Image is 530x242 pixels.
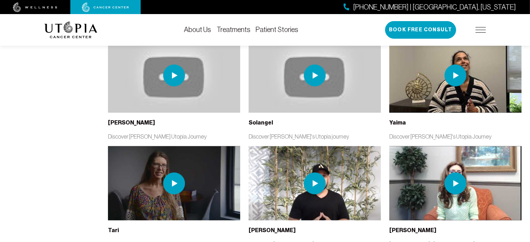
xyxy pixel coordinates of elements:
img: logo [44,21,97,38]
a: [PHONE_NUMBER] | [GEOGRAPHIC_DATA], [US_STATE] [344,2,516,12]
a: Treatments [217,26,250,33]
img: play icon [163,64,185,86]
img: play icon [304,172,326,194]
img: thumbnail [249,146,381,220]
img: icon-hamburger [475,27,486,33]
p: Discover [PERSON_NAME]'s Utopia Journey [389,133,522,140]
img: play icon [304,64,326,86]
img: thumbnail [108,146,240,220]
img: thumbnail [108,38,240,112]
p: Discover [PERSON_NAME]'s Utopia journey [249,133,381,140]
p: Discover [PERSON_NAME] Utopia Journey [108,133,240,140]
img: thumbnail [389,38,522,112]
span: [PHONE_NUMBER] | [GEOGRAPHIC_DATA], [US_STATE] [353,2,516,12]
button: Book Free Consult [385,21,456,39]
a: About Us [184,26,211,33]
a: Patient Stories [256,26,299,33]
img: cancer center [82,2,129,12]
b: [PERSON_NAME] [108,119,155,126]
b: Tari [108,227,119,234]
b: Yaima [389,119,406,126]
img: thumbnail [249,38,381,112]
img: thumbnail [389,146,522,220]
img: wellness [13,2,57,12]
b: [PERSON_NAME] [249,227,296,234]
b: Solangel [249,119,273,126]
b: [PERSON_NAME] [389,227,436,234]
img: play icon [163,172,185,194]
